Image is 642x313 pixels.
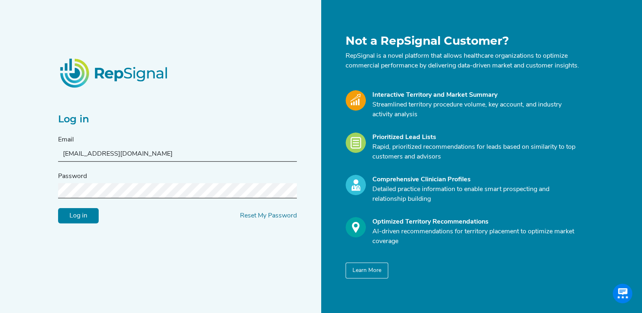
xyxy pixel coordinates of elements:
[240,213,297,219] a: Reset My Password
[372,217,579,227] div: Optimized Territory Recommendations
[346,34,579,48] h1: Not a RepSignal Customer?
[346,133,366,153] img: Leads_Icon.28e8c528.svg
[50,48,179,97] img: RepSignalLogo.20539ed3.png
[346,90,366,111] img: Market_Icon.a700a4ad.svg
[58,208,99,224] input: Log in
[58,113,297,125] h2: Log in
[372,133,579,142] div: Prioritized Lead Lists
[372,185,579,204] p: Detailed practice information to enable smart prospecting and relationship building
[372,227,579,246] p: AI-driven recommendations for territory placement to optimize market coverage
[58,135,74,145] label: Email
[58,172,87,181] label: Password
[372,175,579,185] div: Comprehensive Clinician Profiles
[372,142,579,162] p: Rapid, prioritized recommendations for leads based on similarity to top customers and advisors
[346,217,366,237] img: Optimize_Icon.261f85db.svg
[346,263,388,278] button: Learn More
[346,51,579,71] p: RepSignal is a novel platform that allows healthcare organizations to optimize commercial perform...
[372,100,579,120] p: Streamlined territory procedure volume, key account, and industry activity analysis
[346,175,366,195] img: Profile_Icon.739e2aba.svg
[372,90,579,100] div: Interactive Territory and Market Summary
